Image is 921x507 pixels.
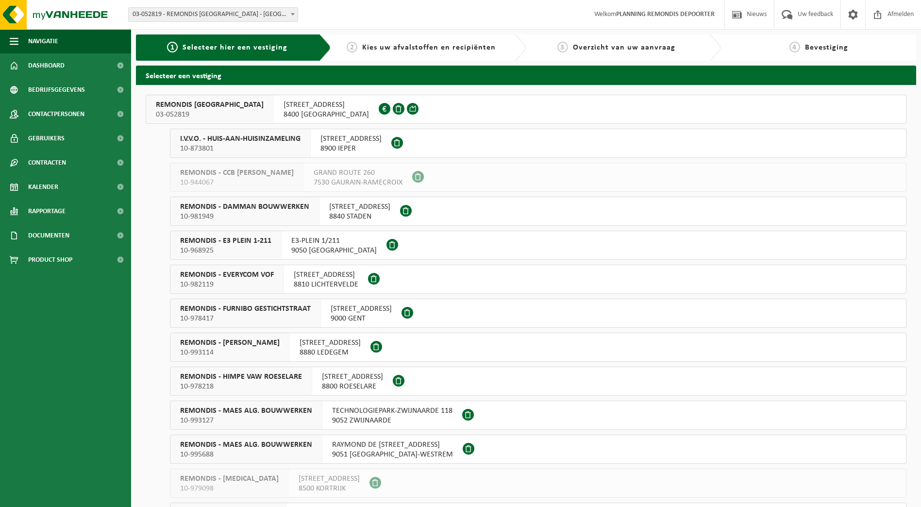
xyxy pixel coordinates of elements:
span: REMONDIS - HIMPE VAW ROESELARE [180,372,302,382]
span: 9000 GENT [331,314,392,323]
span: I.V.V.O. - HUIS-AAN-HUISINZAMELING [180,134,301,144]
span: 7530 GAURAIN-RAMECROIX [314,178,402,187]
span: TECHNOLOGIEPARK-ZWIJNAARDE 118 [332,406,452,416]
span: Bevestiging [805,44,848,51]
span: 10-995688 [180,450,312,459]
span: Navigatie [28,29,58,53]
span: [STREET_ADDRESS] [299,474,360,484]
span: 8840 STADEN [329,212,390,221]
span: REMONDIS - [PERSON_NAME] [180,338,280,348]
span: 4 [789,42,800,52]
span: 8400 [GEOGRAPHIC_DATA] [284,110,369,119]
span: 8800 ROESELARE [322,382,383,391]
button: REMONDIS - EVERYCOM VOF 10-982119 [STREET_ADDRESS]8810 LICHTERVELDE [170,265,906,294]
span: 10-944067 [180,178,294,187]
span: 03-052819 [156,110,264,119]
button: REMONDIS - E3 PLEIN 1-211 10-968925 E3-PLEIN 1/2119050 [GEOGRAPHIC_DATA] [170,231,906,260]
span: E3-PLEIN 1/211 [291,236,377,246]
button: REMONDIS - MAES ALG. BOUWWERKEN 10-995688 RAYMOND DE [STREET_ADDRESS]9051 [GEOGRAPHIC_DATA]-WESTREM [170,435,906,464]
span: Bedrijfsgegevens [28,78,85,102]
span: 8810 LICHTERVELDE [294,280,358,289]
span: Kalender [28,175,58,199]
h2: Selecteer een vestiging [136,66,916,84]
span: 2 [347,42,357,52]
span: 10-982119 [180,280,274,289]
span: [STREET_ADDRESS] [331,304,392,314]
span: Rapportage [28,199,66,223]
span: GRAND ROUTE 260 [314,168,402,178]
span: Selecteer hier een vestiging [183,44,287,51]
span: 10-968925 [180,246,271,255]
span: Overzicht van uw aanvraag [573,44,675,51]
span: 8880 LEDEGEM [300,348,361,357]
span: 3 [557,42,568,52]
span: REMONDIS [GEOGRAPHIC_DATA] [156,100,264,110]
span: REMONDIS - MAES ALG. BOUWWERKEN [180,440,312,450]
span: 10-978417 [180,314,311,323]
button: REMONDIS - FURNIBO GESTICHTSTRAAT 10-978417 [STREET_ADDRESS]9000 GENT [170,299,906,328]
span: 8500 KORTRIJK [299,484,360,493]
span: REMONDIS - MAES ALG. BOUWWERKEN [180,406,312,416]
span: Kies uw afvalstoffen en recipiënten [362,44,496,51]
span: 9050 [GEOGRAPHIC_DATA] [291,246,377,255]
button: I.V.V.O. - HUIS-AAN-HUISINZAMELING 10-873801 [STREET_ADDRESS]8900 IEPER [170,129,906,158]
span: REMONDIS - [MEDICAL_DATA] [180,474,279,484]
span: [STREET_ADDRESS] [320,134,382,144]
span: [STREET_ADDRESS] [294,270,358,280]
button: REMONDIS - [PERSON_NAME] 10-993114 [STREET_ADDRESS]8880 LEDEGEM [170,333,906,362]
span: Contracten [28,151,66,175]
span: 1 [167,42,178,52]
span: [STREET_ADDRESS] [322,372,383,382]
span: Contactpersonen [28,102,84,126]
span: [STREET_ADDRESS] [329,202,390,212]
span: 10-981949 [180,212,309,221]
span: 03-052819 - REMONDIS WEST-VLAANDEREN - OOSTENDE [129,8,298,21]
span: 03-052819 - REMONDIS WEST-VLAANDEREN - OOSTENDE [128,7,298,22]
button: REMONDIS - MAES ALG. BOUWWERKEN 10-993127 TECHNOLOGIEPARK-ZWIJNAARDE 1189052 ZWIJNAARDE [170,401,906,430]
span: 10-978218 [180,382,302,391]
span: Dashboard [28,53,65,78]
span: REMONDIS - DAMMAN BOUWWERKEN [180,202,309,212]
span: [STREET_ADDRESS] [300,338,361,348]
span: REMONDIS - EVERYCOM VOF [180,270,274,280]
span: 9051 [GEOGRAPHIC_DATA]-WESTREM [332,450,453,459]
button: REMONDIS [GEOGRAPHIC_DATA] 03-052819 [STREET_ADDRESS]8400 [GEOGRAPHIC_DATA] [146,95,906,124]
span: 10-993127 [180,416,312,425]
span: REMONDIS - E3 PLEIN 1-211 [180,236,271,246]
span: [STREET_ADDRESS] [284,100,369,110]
button: REMONDIS - DAMMAN BOUWWERKEN 10-981949 [STREET_ADDRESS]8840 STADEN [170,197,906,226]
span: 10-873801 [180,144,301,153]
span: Documenten [28,223,69,248]
span: 8900 IEPER [320,144,382,153]
span: 10-993114 [180,348,280,357]
span: REMONDIS - CCB [PERSON_NAME] [180,168,294,178]
strong: PLANNING REMONDIS DEPOORTER [616,11,715,18]
span: Gebruikers [28,126,65,151]
button: REMONDIS - HIMPE VAW ROESELARE 10-978218 [STREET_ADDRESS]8800 ROESELARE [170,367,906,396]
span: 10-979098 [180,484,279,493]
span: RAYMOND DE [STREET_ADDRESS] [332,440,453,450]
span: Product Shop [28,248,72,272]
span: REMONDIS - FURNIBO GESTICHTSTRAAT [180,304,311,314]
span: 9052 ZWIJNAARDE [332,416,452,425]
